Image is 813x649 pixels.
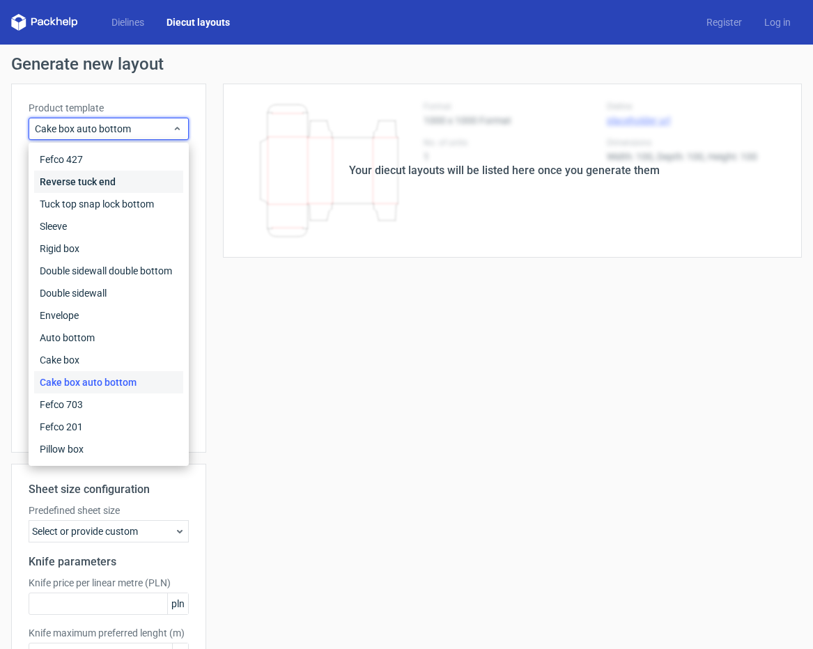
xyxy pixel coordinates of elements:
div: Auto bottom [34,327,183,349]
h2: Sheet size configuration [29,481,189,498]
div: Sleeve [34,215,183,237]
label: Knife price per linear metre (PLN) [29,576,189,590]
div: Fefco 703 [34,393,183,416]
div: Fefco 201 [34,416,183,438]
a: Diecut layouts [155,15,241,29]
a: Log in [753,15,802,29]
div: Cake box auto bottom [34,371,183,393]
a: Dielines [100,15,155,29]
label: Predefined sheet size [29,503,189,517]
h2: Knife parameters [29,554,189,570]
label: Product template [29,101,189,115]
div: Envelope [34,304,183,327]
label: Knife maximum preferred lenght (m) [29,626,189,640]
div: Double sidewall [34,282,183,304]
div: Double sidewall double bottom [34,260,183,282]
div: Your diecut layouts will be listed here once you generate them [349,162,660,179]
h1: Generate new layout [11,56,802,72]
div: Tuck top snap lock bottom [34,193,183,215]
a: Register [695,15,753,29]
span: pln [167,593,188,614]
div: Reverse tuck end [34,171,183,193]
div: Cake box [34,349,183,371]
div: Pillow box [34,438,183,460]
div: Select or provide custom [29,520,189,542]
div: Rigid box [34,237,183,260]
span: Cake box auto bottom [35,122,172,136]
div: Fefco 427 [34,148,183,171]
